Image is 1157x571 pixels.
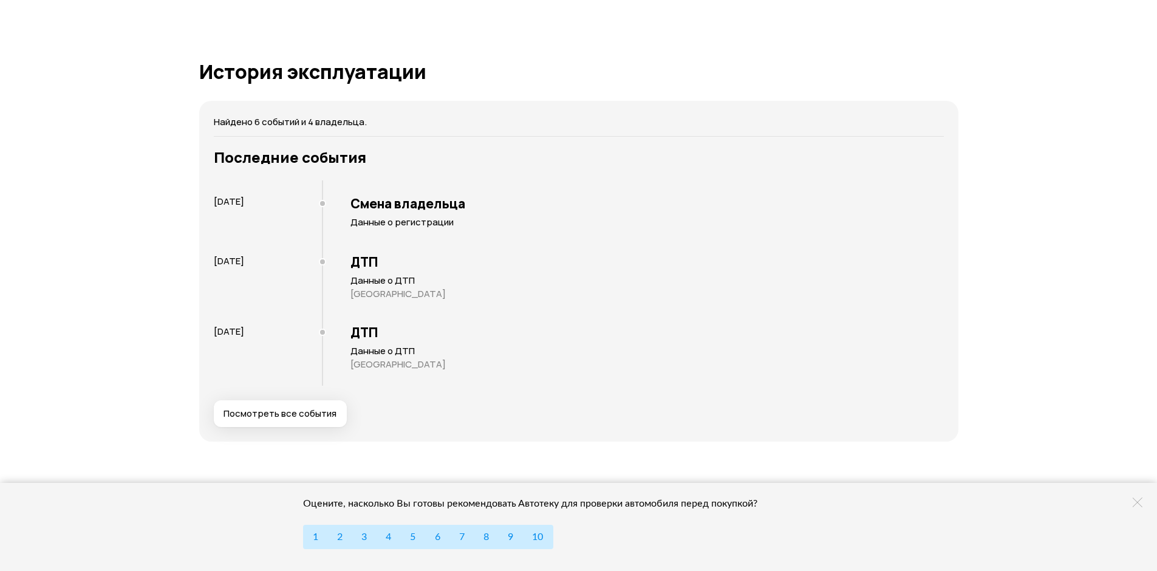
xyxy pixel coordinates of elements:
[350,254,944,270] h3: ДТП
[313,532,318,542] span: 1
[350,345,944,357] p: Данные о ДТП
[483,532,489,542] span: 8
[214,255,244,267] span: [DATE]
[224,408,336,420] span: Посмотреть все события
[303,525,328,549] button: 1
[425,525,450,549] button: 6
[350,216,944,228] p: Данные о регистрации
[400,525,425,549] button: 5
[522,525,553,549] button: 10
[350,275,944,287] p: Данные о ДТП
[214,325,244,338] span: [DATE]
[303,497,774,510] div: Оцените, насколько Вы готовы рекомендовать Автотеку для проверки автомобиля перед покупкой?
[327,525,352,549] button: 2
[350,288,944,300] p: [GEOGRAPHIC_DATA]
[350,324,944,340] h3: ДТП
[459,532,465,542] span: 7
[214,195,244,208] span: [DATE]
[214,115,944,129] p: Найдено 6 событий и 4 владельца.
[361,532,367,542] span: 3
[337,532,343,542] span: 2
[352,525,377,549] button: 3
[508,532,513,542] span: 9
[214,149,944,166] h3: Последние события
[386,532,391,542] span: 4
[376,525,401,549] button: 4
[498,525,523,549] button: 9
[435,532,440,542] span: 6
[350,196,944,211] h3: Смена владельца
[474,525,499,549] button: 8
[532,532,543,542] span: 10
[449,525,474,549] button: 7
[410,532,415,542] span: 5
[350,358,944,371] p: [GEOGRAPHIC_DATA]
[214,400,347,427] button: Посмотреть все события
[199,61,958,83] h1: История эксплуатации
